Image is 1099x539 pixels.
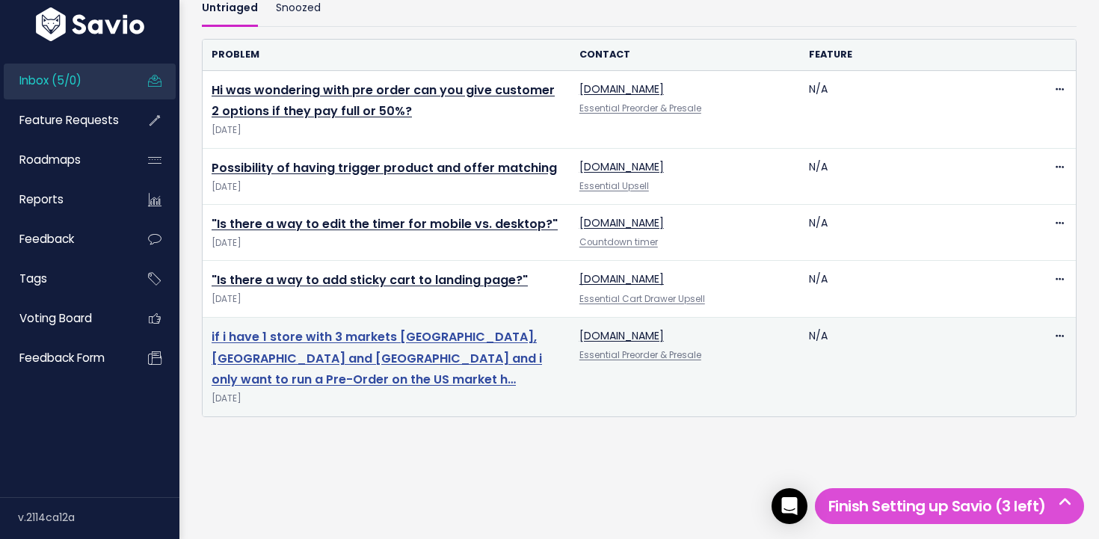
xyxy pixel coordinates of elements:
[800,148,1029,204] td: N/A
[19,350,105,366] span: Feedback form
[212,215,558,232] a: "Is there a way to edit the timer for mobile vs. desktop?"
[212,391,561,407] span: [DATE]
[212,123,561,138] span: [DATE]
[212,292,561,307] span: [DATE]
[19,310,92,326] span: Voting Board
[579,159,664,174] a: [DOMAIN_NAME]
[4,64,124,98] a: Inbox (5/0)
[4,143,124,177] a: Roadmaps
[19,73,81,88] span: Inbox (5/0)
[19,152,81,167] span: Roadmaps
[19,112,119,128] span: Feature Requests
[212,159,557,176] a: Possibility of having trigger product and offer matching
[772,488,807,524] div: Open Intercom Messenger
[579,236,658,248] a: Countdown timer
[212,235,561,251] span: [DATE]
[212,328,542,389] a: if i have 1 store with 3 markets [GEOGRAPHIC_DATA],[GEOGRAPHIC_DATA] and [GEOGRAPHIC_DATA] and i ...
[822,495,1077,517] h5: Finish Setting up Savio (3 left)
[19,231,74,247] span: Feedback
[203,40,570,70] th: Problem
[579,349,701,361] a: Essential Preorder & Presale
[579,215,664,230] a: [DOMAIN_NAME]
[19,271,47,286] span: Tags
[212,81,555,120] a: Hi was wondering with pre order can you give customer 2 options if they pay full or 50%?
[212,179,561,195] span: [DATE]
[800,317,1029,416] td: N/A
[212,271,528,289] a: "Is there a way to add sticky cart to landing page?"
[4,301,124,336] a: Voting Board
[800,70,1029,148] td: N/A
[579,180,649,192] a: Essential Upsell
[18,498,179,537] div: v.2114ca12a
[4,103,124,138] a: Feature Requests
[4,222,124,256] a: Feedback
[579,271,664,286] a: [DOMAIN_NAME]
[4,262,124,296] a: Tags
[570,40,800,70] th: Contact
[4,341,124,375] a: Feedback form
[19,191,64,207] span: Reports
[32,7,148,41] img: logo-white.9d6f32f41409.svg
[579,102,701,114] a: Essential Preorder & Presale
[579,328,664,343] a: [DOMAIN_NAME]
[4,182,124,217] a: Reports
[579,81,664,96] a: [DOMAIN_NAME]
[579,293,705,305] a: Essential Cart Drawer Upsell
[800,261,1029,317] td: N/A
[800,205,1029,261] td: N/A
[800,40,1029,70] th: Feature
